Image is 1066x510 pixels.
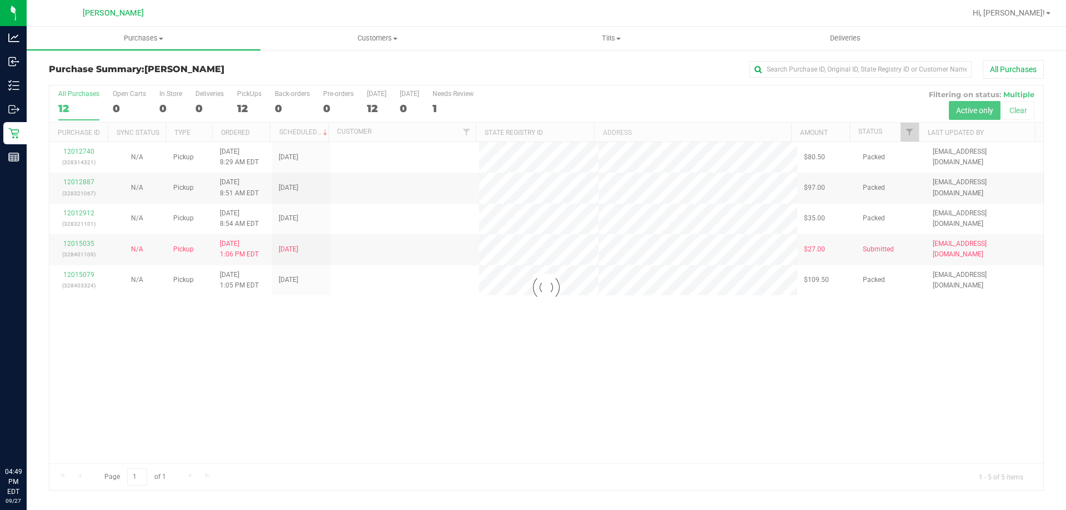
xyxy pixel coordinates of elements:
h3: Purchase Summary: [49,64,380,74]
a: Deliveries [728,27,962,50]
span: Tills [495,33,727,43]
inline-svg: Analytics [8,32,19,43]
inline-svg: Retail [8,128,19,139]
iframe: Resource center [11,421,44,455]
button: All Purchases [983,60,1044,79]
span: Deliveries [815,33,876,43]
p: 09/27 [5,497,22,505]
inline-svg: Inbound [8,56,19,67]
span: Hi, [PERSON_NAME]! [973,8,1045,17]
inline-svg: Outbound [8,104,19,115]
span: [PERSON_NAME] [83,8,144,18]
span: Customers [261,33,494,43]
inline-svg: Reports [8,152,19,163]
a: Tills [494,27,728,50]
p: 04:49 PM EDT [5,467,22,497]
a: Customers [260,27,494,50]
input: Search Purchase ID, Original ID, State Registry ID or Customer Name... [750,61,972,78]
inline-svg: Inventory [8,80,19,91]
a: Purchases [27,27,260,50]
span: Purchases [27,33,260,43]
span: [PERSON_NAME] [144,64,224,74]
